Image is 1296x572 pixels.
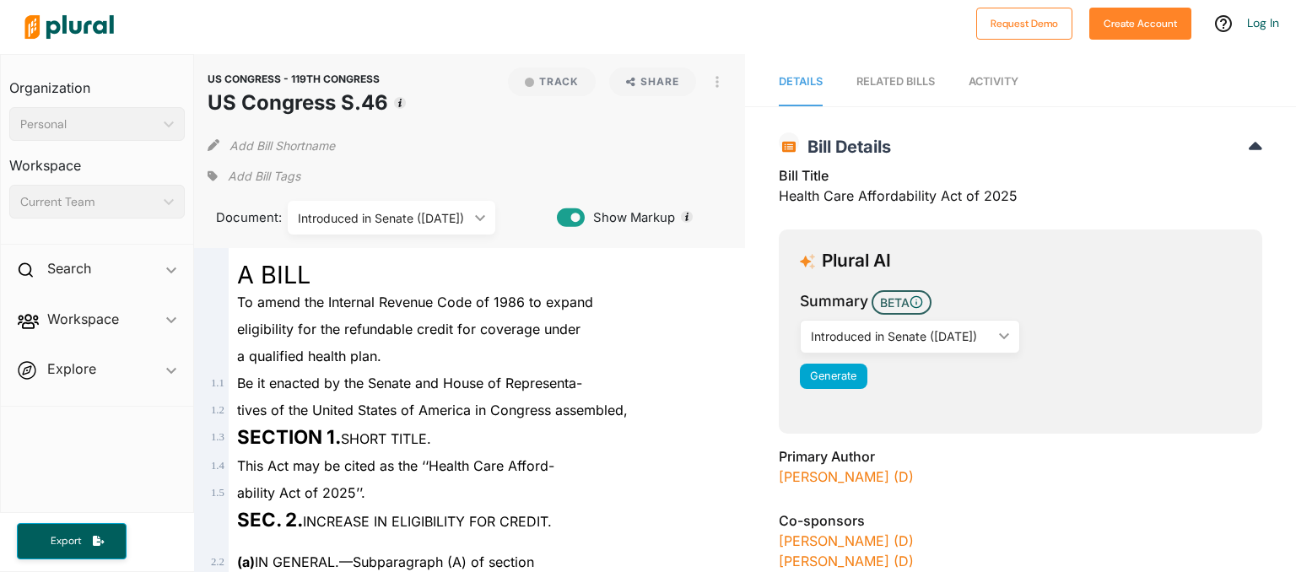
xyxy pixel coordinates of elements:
[779,532,914,549] a: [PERSON_NAME] (D)
[779,58,823,106] a: Details
[779,510,1262,531] h3: Co-sponsors
[298,209,468,227] div: Introduced in Senate ([DATE])
[9,63,185,100] h3: Organization
[810,370,856,382] span: Generate
[20,193,157,211] div: Current Team
[211,377,224,389] span: 1 . 1
[211,431,224,443] span: 1 . 3
[211,556,224,568] span: 2 . 2
[856,73,935,89] div: RELATED BILLS
[800,290,868,312] h3: Summary
[585,208,675,227] span: Show Markup
[779,553,914,569] a: [PERSON_NAME] (D)
[208,164,300,189] div: Add tags
[976,13,1072,31] a: Request Demo
[800,364,867,389] button: Generate
[237,321,580,337] span: eligibility for the refundable credit for coverage under
[237,430,431,447] span: SHORT TITLE.
[779,165,1262,186] h3: Bill Title
[237,260,310,289] span: A BILL
[779,165,1262,216] div: Health Care Affordability Act of 2025
[211,487,224,499] span: 1 . 5
[237,375,582,391] span: Be it enacted by the Senate and House of Representa-
[609,67,696,96] button: Share
[228,168,300,185] span: Add Bill Tags
[392,95,408,111] div: Tooltip anchor
[856,58,935,106] a: RELATED BILLS
[1089,8,1191,40] button: Create Account
[237,513,552,530] span: INCREASE IN ELIGIBILITY FOR CREDIT.
[969,75,1018,88] span: Activity
[47,259,91,278] h2: Search
[779,468,914,485] a: [PERSON_NAME] (D)
[9,141,185,178] h3: Workspace
[237,508,303,531] strong: SEC. 2.
[237,402,628,418] span: tives of the United States of America in Congress assembled,
[679,209,694,224] div: Tooltip anchor
[211,460,224,472] span: 1 . 4
[508,67,596,96] button: Track
[237,294,593,310] span: To amend the Internal Revenue Code of 1986 to expand
[237,425,341,448] strong: SECTION 1.
[229,132,335,159] button: Add Bill Shortname
[237,457,554,474] span: This Act may be cited as the ‘‘Health Care Afford-
[211,404,224,416] span: 1 . 2
[39,534,93,548] span: Export
[17,523,127,559] button: Export
[602,67,703,96] button: Share
[976,8,1072,40] button: Request Demo
[237,553,534,570] span: IN GENERAL.—Subparagraph (A) of section
[822,251,891,272] h3: Plural AI
[20,116,157,133] div: Personal
[208,208,267,227] span: Document:
[237,553,255,570] strong: (a)
[779,446,1262,467] h3: Primary Author
[969,58,1018,106] a: Activity
[1247,15,1279,30] a: Log In
[208,88,388,118] h1: US Congress S.46
[237,348,381,364] span: a qualified health plan.
[1089,13,1191,31] a: Create Account
[872,290,931,315] span: BETA
[779,75,823,88] span: Details
[811,327,993,345] div: Introduced in Senate ([DATE])
[208,73,380,85] span: US CONGRESS - 119TH CONGRESS
[237,484,365,501] span: ability Act of 2025’’.
[799,137,891,157] span: Bill Details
